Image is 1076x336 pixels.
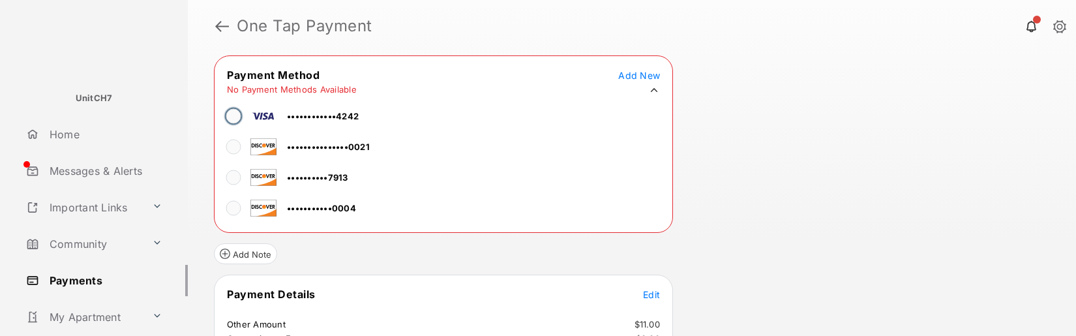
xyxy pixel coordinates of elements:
span: •••••••••••••••0021 [287,142,370,152]
td: No Payment Methods Available [226,84,357,95]
a: Messages & Alerts [21,155,188,187]
a: Home [21,119,188,150]
span: ••••••••••••4242 [287,111,359,121]
span: •••••••••••0004 [287,203,356,213]
a: Important Links [21,192,147,223]
p: UnitCH7 [76,92,113,105]
span: ••••••••••7913 [287,172,348,183]
td: $11.00 [634,318,661,330]
span: Payment Method [227,69,320,82]
span: Add New [618,70,660,81]
button: Add Note [214,243,277,264]
strong: One Tap Payment [237,18,372,34]
a: Payments [21,265,188,296]
span: Edit [643,289,660,300]
td: Other Amount [226,318,286,330]
button: Add New [618,69,660,82]
a: Community [21,228,147,260]
span: Payment Details [227,288,316,301]
a: My Apartment [21,301,147,333]
button: Edit [643,288,660,301]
